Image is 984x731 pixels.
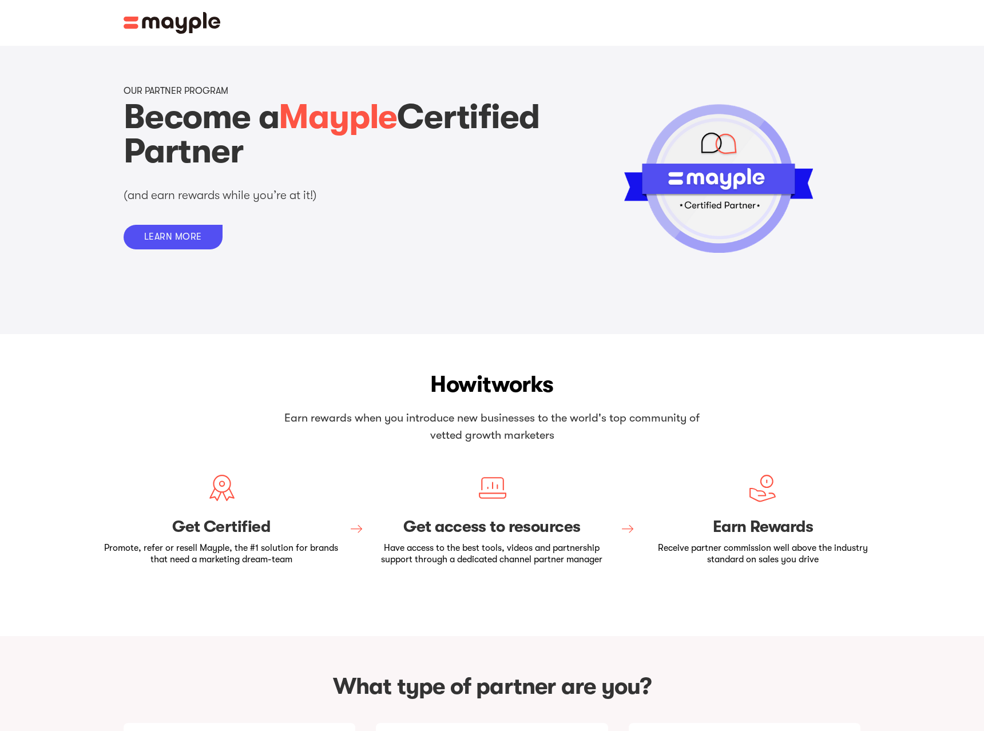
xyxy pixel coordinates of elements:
[207,474,236,502] img: Create your marketing brief.
[101,368,883,400] h2: How works
[101,518,342,537] h3: Get Certified
[371,518,612,537] h3: Get access to resources
[124,187,421,204] p: (and earn rewards while you’re at it!)
[371,543,612,565] p: Have access to the best tools, videos and partnership support through a dedicated channel partner...
[642,518,883,537] h3: Earn Rewards
[101,543,342,565] p: Promote, refer or resell Mayple, the #1 solution for brands that need a marketing dream-team
[124,670,860,702] h2: What type of partner are you?
[642,543,883,565] p: Receive partner commission well above the industry standard on sales you drive
[277,410,707,444] p: Earn rewards when you introduce new businesses to the world's top community of vetted growth mark...
[144,232,202,243] div: LEARN MORE
[477,371,491,398] span: it
[279,97,397,137] span: Mayple
[748,474,777,502] img: Grow your business
[124,86,228,97] p: OUR PARTNER PROGRAM
[478,474,506,502] img: Find a match
[124,225,223,249] a: LEARN MORE
[124,12,221,34] img: Mayple logo
[124,100,549,169] h1: Become a Certified Partner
